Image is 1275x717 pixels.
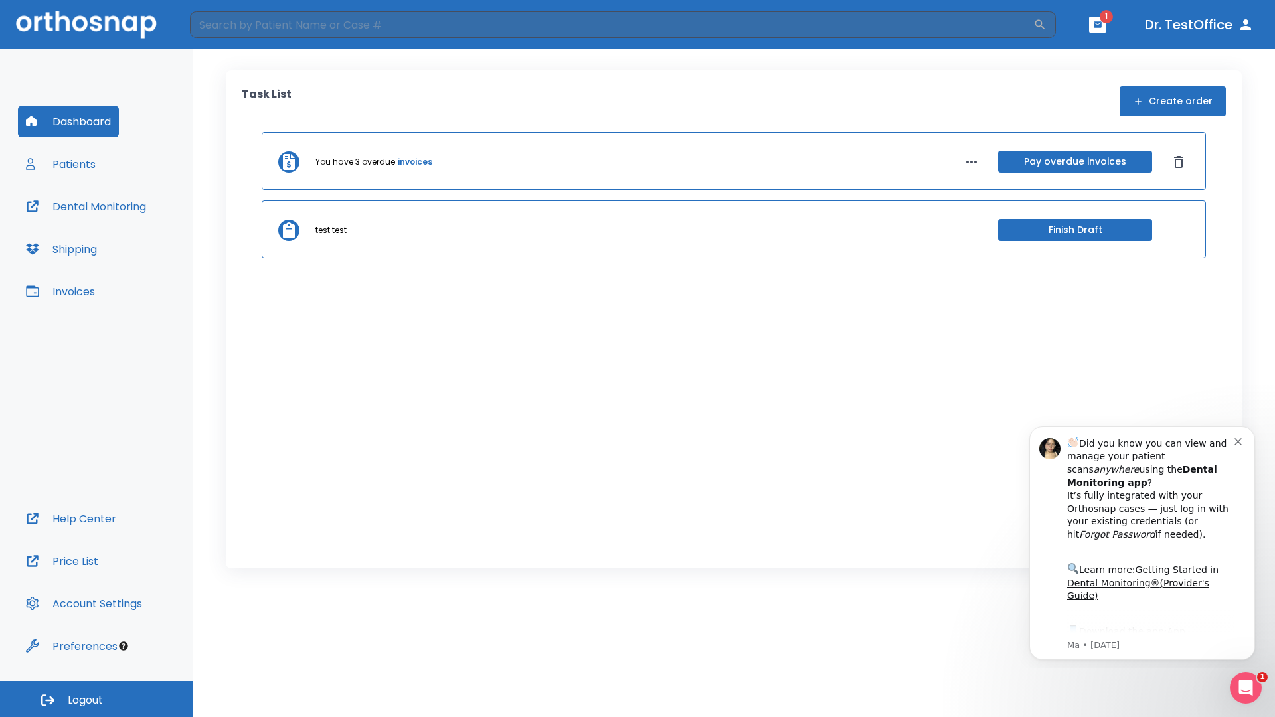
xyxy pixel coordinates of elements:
[225,21,236,31] button: Dismiss notification
[315,224,347,236] p: test test
[998,219,1152,241] button: Finish Draft
[18,588,150,619] button: Account Settings
[1140,13,1259,37] button: Dr. TestOffice
[1230,672,1262,704] iframe: Intercom live chat
[18,148,104,180] button: Patients
[18,106,119,137] button: Dashboard
[58,212,176,236] a: App Store
[118,640,129,652] div: Tooltip anchor
[998,151,1152,173] button: Pay overdue invoices
[190,11,1033,38] input: Search by Patient Name or Case #
[1120,86,1226,116] button: Create order
[315,156,395,168] p: You have 3 overdue
[68,693,103,708] span: Logout
[58,208,225,276] div: Download the app: | ​ Let us know if you need help getting started!
[242,86,292,116] p: Task List
[18,503,124,534] button: Help Center
[1168,151,1189,173] button: Dismiss
[18,630,126,662] button: Preferences
[18,276,103,307] button: Invoices
[16,11,157,38] img: Orthosnap
[58,225,225,237] p: Message from Ma, sent 6w ago
[18,233,105,265] button: Shipping
[18,545,106,577] button: Price List
[18,191,154,222] button: Dental Monitoring
[1100,10,1113,23] span: 1
[398,156,432,168] a: invoices
[1009,414,1275,668] iframe: Intercom notifications message
[1257,672,1268,682] span: 1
